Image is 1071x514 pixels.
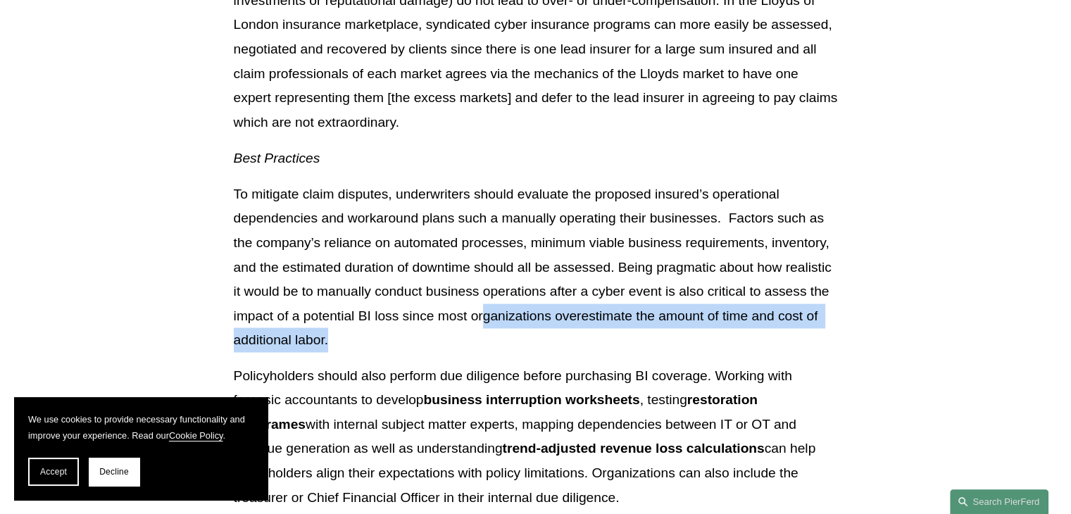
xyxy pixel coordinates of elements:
a: Cookie Policy [169,430,223,441]
strong: business interruption worksheets [423,391,639,406]
button: Decline [89,458,139,486]
p: We use cookies to provide necessary functionality and improve your experience. Read our . [28,411,253,444]
em: Best Practices [234,150,320,165]
span: Accept [40,467,67,477]
section: Cookie banner [14,397,268,500]
p: To mitigate claim disputes, underwriters should evaluate the proposed insured’s operational depen... [234,182,838,352]
strong: trend-adjusted revenue loss calculations [502,440,764,455]
button: Accept [28,458,79,486]
p: Policyholders should also perform due diligence before purchasing BI coverage. Working with foren... [234,363,838,509]
span: Decline [99,467,129,477]
a: Search this site [950,489,1048,514]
